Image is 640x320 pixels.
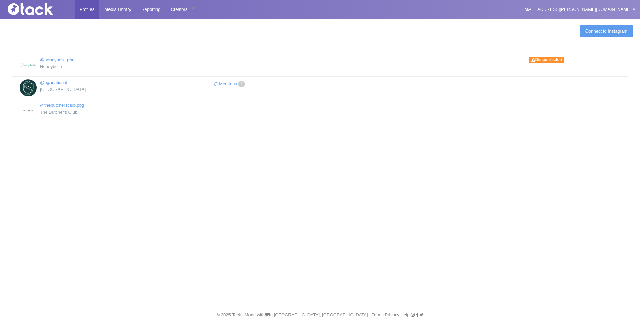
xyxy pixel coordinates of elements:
span: Disconnected [529,57,564,63]
img: Tack [5,3,73,15]
a: @honeybelle.pbg [40,57,74,62]
img: The Butcher's Club [20,102,37,119]
th: : activate to sort column descending [12,44,628,54]
a: Connect to Instagram [580,25,633,37]
img: Honeybelle [20,57,37,74]
div: BETA [187,5,195,12]
a: @pganational [40,80,67,85]
div: The Butcher's Club [20,109,162,116]
a: Privacy [385,312,399,317]
div: © 2025 Tack · Made with in [GEOGRAPHIC_DATA], [GEOGRAPHIC_DATA]. · · · · [2,312,638,318]
div: [GEOGRAPHIC_DATA] [20,86,162,93]
div: Honeybelle [20,63,162,70]
a: @thebutchersclub.pbg [40,103,84,108]
a: Mentions2 [173,79,288,89]
span: 2 [238,81,245,87]
img: PGA National Resort [20,79,37,96]
a: Help [401,312,410,317]
a: Terms [372,312,383,317]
